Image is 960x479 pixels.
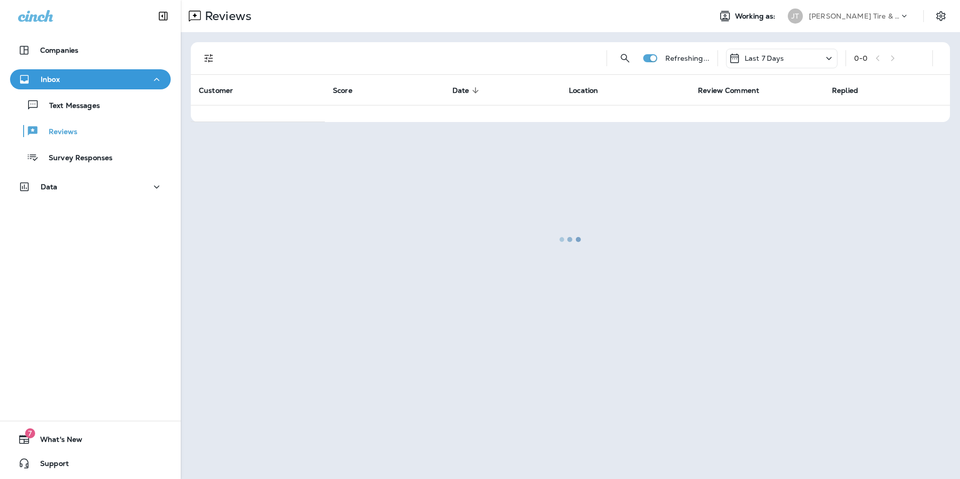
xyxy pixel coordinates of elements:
[30,459,69,471] span: Support
[39,128,77,137] p: Reviews
[30,435,82,447] span: What's New
[39,154,112,163] p: Survey Responses
[40,46,78,54] p: Companies
[25,428,35,438] span: 7
[10,429,171,449] button: 7What's New
[10,453,171,473] button: Support
[10,40,171,60] button: Companies
[149,6,177,26] button: Collapse Sidebar
[10,94,171,115] button: Text Messages
[10,69,171,89] button: Inbox
[39,101,100,111] p: Text Messages
[10,121,171,142] button: Reviews
[41,183,58,191] p: Data
[41,75,60,83] p: Inbox
[10,147,171,168] button: Survey Responses
[10,177,171,197] button: Data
